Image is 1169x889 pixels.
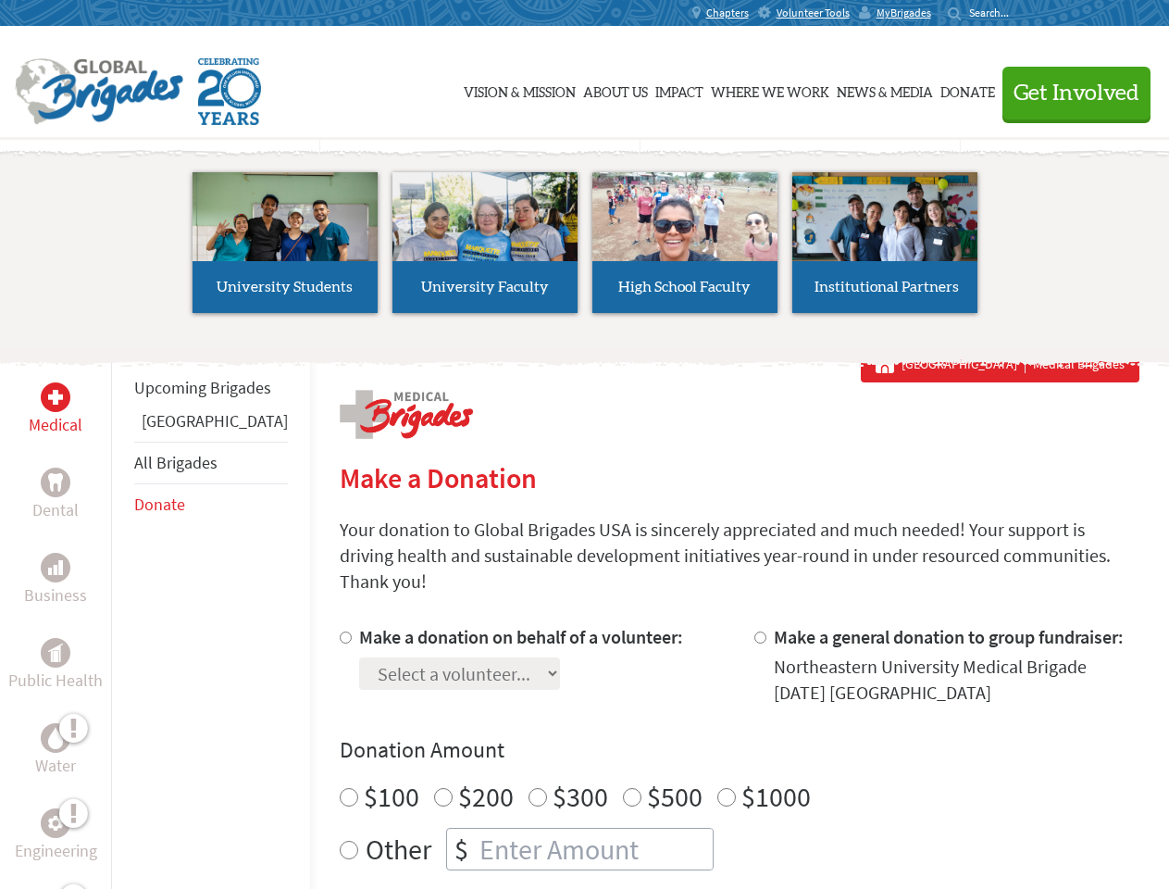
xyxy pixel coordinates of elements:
[24,582,87,608] p: Business
[464,44,576,136] a: Vision & Mission
[618,280,751,294] span: High School Faculty
[198,58,261,125] img: Global Brigades Celebrating 20 Years
[447,829,476,870] div: $
[35,723,76,779] a: WaterWater
[48,560,63,575] img: Business
[792,172,977,313] a: Institutional Partners
[193,172,378,295] img: menu_brigades_submenu_1.jpg
[48,644,63,662] img: Public Health
[553,779,608,814] label: $300
[8,668,103,694] p: Public Health
[134,452,218,473] a: All Brigades
[711,44,829,136] a: Where We Work
[458,779,514,814] label: $200
[41,553,70,582] div: Business
[48,816,63,831] img: Engineering
[193,172,378,313] a: University Students
[1014,82,1139,105] span: Get Involved
[134,408,288,442] li: Panama
[969,6,1022,19] input: Search...
[134,442,288,484] li: All Brigades
[592,172,777,262] img: menu_brigades_submenu_3.jpg
[592,172,777,313] a: High School Faculty
[366,828,431,870] label: Other
[134,368,288,408] li: Upcoming Brigades
[655,44,703,136] a: Impact
[777,6,850,20] span: Volunteer Tools
[837,44,933,136] a: News & Media
[647,779,703,814] label: $500
[48,727,63,748] img: Water
[940,44,995,136] a: Donate
[217,280,353,294] span: University Students
[741,779,811,814] label: $1000
[15,808,97,864] a: EngineeringEngineering
[32,497,79,523] p: Dental
[35,753,76,779] p: Water
[340,461,1139,495] h2: Make a Donation
[41,638,70,668] div: Public Health
[340,735,1139,765] h4: Donation Amount
[815,280,959,294] span: Institutional Partners
[142,410,288,432] a: [GEOGRAPHIC_DATA]
[774,654,1139,706] div: Northeastern University Medical Brigade [DATE] [GEOGRAPHIC_DATA]
[421,280,549,294] span: University Faculty
[15,58,183,125] img: Global Brigades Logo
[29,382,82,438] a: MedicalMedical
[359,625,683,648] label: Make a donation on behalf of a volunteer:
[392,172,578,296] img: menu_brigades_submenu_2.jpg
[134,494,185,515] a: Donate
[29,412,82,438] p: Medical
[32,468,79,523] a: DentalDental
[15,838,97,864] p: Engineering
[476,829,713,870] input: Enter Amount
[41,468,70,497] div: Dental
[792,172,977,295] img: menu_brigades_submenu_4.jpg
[340,390,473,439] img: logo-medical.png
[134,484,288,525] li: Donate
[1002,67,1150,119] button: Get Involved
[583,44,648,136] a: About Us
[41,382,70,412] div: Medical
[706,6,749,20] span: Chapters
[48,390,63,405] img: Medical
[134,377,271,398] a: Upcoming Brigades
[8,638,103,694] a: Public HealthPublic Health
[41,808,70,838] div: Engineering
[48,473,63,491] img: Dental
[392,172,578,313] a: University Faculty
[877,6,931,20] span: MyBrigades
[41,723,70,753] div: Water
[24,553,87,608] a: BusinessBusiness
[774,625,1124,648] label: Make a general donation to group fundraiser:
[364,779,419,814] label: $100
[340,517,1139,595] p: Your donation to Global Brigades USA is sincerely appreciated and much needed! Your support is dr...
